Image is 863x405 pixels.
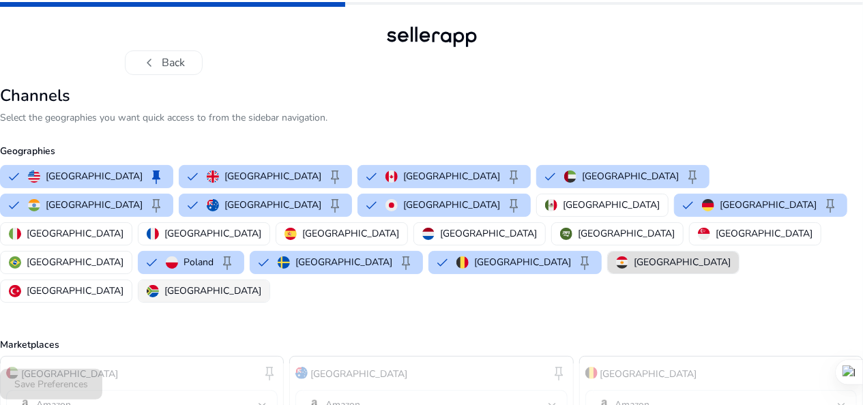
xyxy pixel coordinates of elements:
img: in.svg [28,199,40,211]
p: [GEOGRAPHIC_DATA] [27,284,123,298]
p: [GEOGRAPHIC_DATA] [403,198,500,212]
img: tr.svg [9,285,21,297]
p: [GEOGRAPHIC_DATA] [46,198,143,212]
p: [GEOGRAPHIC_DATA] [634,255,731,269]
img: it.svg [9,228,21,240]
p: [GEOGRAPHIC_DATA] [582,169,679,183]
p: Poland [184,255,214,269]
p: [GEOGRAPHIC_DATA] [578,226,675,241]
span: keep [398,254,414,271]
p: [GEOGRAPHIC_DATA] [440,226,537,241]
img: de.svg [702,199,714,211]
img: sg.svg [698,228,710,240]
img: be.svg [456,256,469,269]
span: keep [148,197,164,213]
img: sa.svg [560,228,572,240]
p: [GEOGRAPHIC_DATA] [224,198,321,212]
button: chevron_leftBack [125,50,203,75]
img: us.svg [28,170,40,183]
p: [GEOGRAPHIC_DATA] [403,169,500,183]
img: se.svg [278,256,290,269]
p: [GEOGRAPHIC_DATA] [563,198,660,212]
img: es.svg [284,228,297,240]
img: jp.svg [385,199,398,211]
img: nl.svg [422,228,435,240]
img: eg.svg [616,256,628,269]
p: [GEOGRAPHIC_DATA] [224,169,321,183]
span: keep [576,254,593,271]
img: za.svg [147,285,159,297]
p: [GEOGRAPHIC_DATA] [716,226,813,241]
span: keep [506,197,522,213]
img: au.svg [207,199,219,211]
span: chevron_left [142,55,158,71]
img: mx.svg [545,199,557,211]
p: [GEOGRAPHIC_DATA] [720,198,817,212]
img: ca.svg [385,170,398,183]
p: [GEOGRAPHIC_DATA] [164,284,261,298]
p: [GEOGRAPHIC_DATA] [46,169,143,183]
span: keep [327,168,343,185]
p: [GEOGRAPHIC_DATA] [295,255,392,269]
span: keep [327,197,343,213]
p: [GEOGRAPHIC_DATA] [474,255,571,269]
span: keep [506,168,522,185]
img: br.svg [9,256,21,269]
img: pl.svg [166,256,178,269]
span: keep [822,197,838,213]
span: keep [148,168,164,185]
span: keep [684,168,701,185]
img: fr.svg [147,228,159,240]
p: [GEOGRAPHIC_DATA] [164,226,261,241]
img: ae.svg [564,170,576,183]
p: [GEOGRAPHIC_DATA] [302,226,399,241]
img: uk.svg [207,170,219,183]
p: [GEOGRAPHIC_DATA] [27,255,123,269]
p: [GEOGRAPHIC_DATA] [27,226,123,241]
span: keep [219,254,235,271]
